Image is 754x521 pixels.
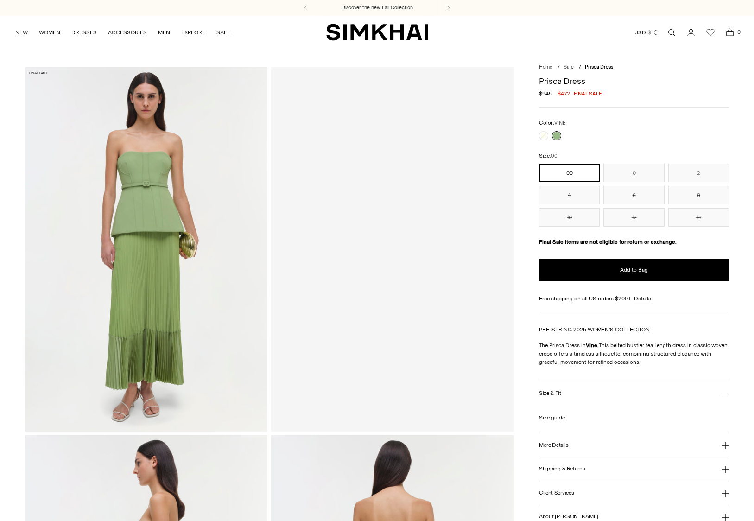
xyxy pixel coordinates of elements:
[721,23,739,42] a: Open cart modal
[585,64,613,70] span: Prisca Dress
[326,23,428,41] a: SIMKHAI
[539,514,598,520] h3: About [PERSON_NAME]
[539,457,729,481] button: Shipping & Returns
[108,22,147,43] a: ACCESSORIES
[634,22,659,43] button: USD $
[603,186,664,204] button: 6
[539,390,561,396] h3: Size & Fit
[539,119,565,127] label: Color:
[539,152,558,160] label: Size:
[579,64,581,71] div: /
[539,208,600,227] button: 10
[539,326,650,333] a: PRE-SPRING 2025 WOMEN'S COLLECTION
[634,294,651,303] a: Details
[603,164,664,182] button: 0
[342,4,413,12] a: Discover the new Fall Collection
[668,208,729,227] button: 14
[539,64,729,71] nav: breadcrumbs
[558,64,560,71] div: /
[603,208,664,227] button: 12
[539,64,552,70] a: Home
[539,77,729,85] h1: Prisca Dress
[662,23,681,42] a: Open search modal
[25,67,268,432] img: Prisca Dress
[539,164,600,182] button: 00
[682,23,700,42] a: Go to the account page
[668,186,729,204] button: 8
[620,266,648,274] span: Add to Bag
[539,239,677,245] strong: Final Sale items are not eligible for return or exchange.
[539,433,729,457] button: More Details
[668,164,729,182] button: 2
[15,22,28,43] a: NEW
[539,481,729,505] button: Client Services
[586,342,599,349] strong: Vine.
[271,67,514,432] a: Prisca Dress
[539,259,729,281] button: Add to Bag
[558,89,570,98] span: $472
[701,23,720,42] a: Wishlist
[551,153,558,159] span: 00
[539,294,729,303] div: Free shipping on all US orders $200+
[554,120,565,126] span: VINE
[539,490,574,496] h3: Client Services
[539,466,585,472] h3: Shipping & Returns
[735,28,743,36] span: 0
[539,381,729,405] button: Size & Fit
[539,186,600,204] button: 4
[539,89,552,98] s: $945
[539,413,565,422] a: Size guide
[181,22,205,43] a: EXPLORE
[539,442,568,448] h3: More Details
[539,341,729,366] p: The Prisca Dress in This belted bustier tea-length dress in classic woven crepe offers a timeless...
[564,64,574,70] a: Sale
[158,22,170,43] a: MEN
[216,22,230,43] a: SALE
[39,22,60,43] a: WOMEN
[71,22,97,43] a: DRESSES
